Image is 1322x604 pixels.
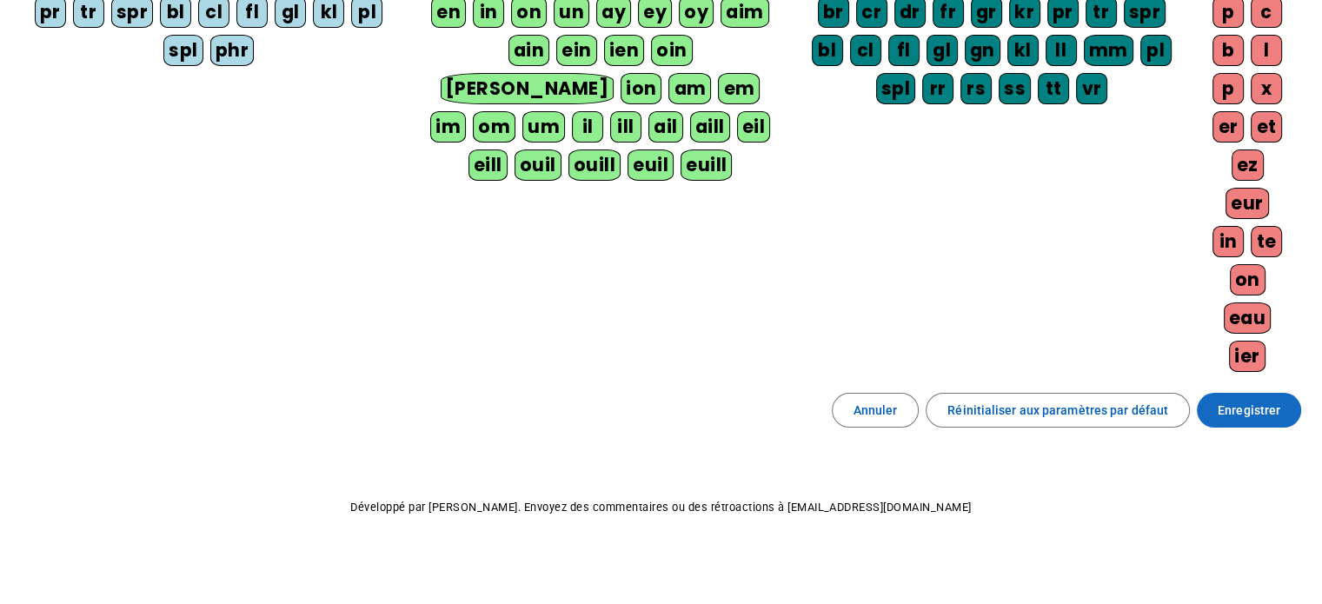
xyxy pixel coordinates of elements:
div: pl [1140,35,1172,66]
div: ss [999,73,1031,104]
div: p [1212,73,1244,104]
div: [PERSON_NAME] [441,73,614,104]
div: rr [922,73,953,104]
div: ein [556,35,597,66]
div: x [1251,73,1282,104]
div: am [668,73,711,104]
div: em [718,73,760,104]
div: um [522,111,565,143]
button: Annuler [832,393,920,428]
div: eur [1226,188,1269,219]
div: aill [690,111,730,143]
span: Enregistrer [1218,400,1280,421]
div: ez [1232,149,1264,181]
div: rs [960,73,992,104]
div: mm [1084,35,1133,66]
div: bl [812,35,843,66]
div: ion [621,73,662,104]
div: b [1212,35,1244,66]
div: cl [850,35,881,66]
div: ail [648,111,683,143]
div: fl [888,35,920,66]
button: Réinitialiser aux paramètres par défaut [926,393,1190,428]
div: et [1251,111,1282,143]
div: on [1230,264,1266,295]
div: gn [965,35,1000,66]
div: te [1251,226,1282,257]
div: ouill [568,149,621,181]
div: oin [651,35,693,66]
div: im [430,111,466,143]
span: Réinitialiser aux paramètres par défaut [947,400,1168,421]
div: gl [927,35,958,66]
div: eau [1224,302,1272,334]
div: ier [1229,341,1266,372]
div: spl [876,73,916,104]
div: kl [1007,35,1039,66]
div: vr [1076,73,1107,104]
div: euil [628,149,674,181]
p: Développé par [PERSON_NAME]. Envoyez des commentaires ou des rétroactions à [EMAIL_ADDRESS][DOMAI... [14,497,1308,518]
div: ouil [515,149,561,181]
div: ien [604,35,645,66]
div: ain [508,35,550,66]
div: in [1212,226,1244,257]
div: euill [681,149,732,181]
div: ill [610,111,641,143]
div: eil [737,111,771,143]
button: Enregistrer [1197,393,1301,428]
div: er [1212,111,1244,143]
div: phr [210,35,255,66]
div: eill [468,149,508,181]
div: tt [1038,73,1069,104]
div: l [1251,35,1282,66]
div: spl [163,35,203,66]
div: ll [1046,35,1077,66]
div: il [572,111,603,143]
span: Annuler [854,400,898,421]
div: om [473,111,515,143]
